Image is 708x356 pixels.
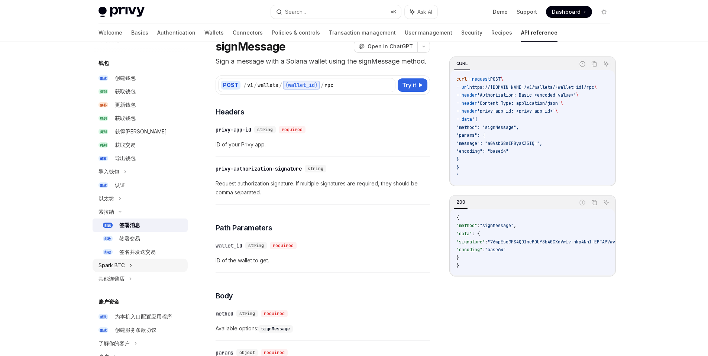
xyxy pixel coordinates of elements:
a: 邮政导出钱包 [93,152,188,165]
font: 获取交易 [115,142,136,148]
span: ID of the wallet to get. [216,256,430,265]
a: Welcome [98,24,122,42]
a: 邮政创建服务条款协议 [93,323,188,337]
a: 得到获取钱包 [93,85,188,98]
font: 创建钱包 [115,75,136,81]
font: 邮政 [104,223,111,227]
font: 邮政 [104,237,111,241]
font: 得到 [100,116,107,120]
button: Copy the contents from the code block [589,59,599,69]
button: Toggle dark mode [598,6,610,18]
span: "data" [456,231,472,237]
button: Search...⌘K [271,5,401,19]
span: "method" [456,223,477,229]
font: 创建服务条款协议 [115,327,156,333]
span: string [248,243,264,249]
a: Support [517,8,537,16]
font: 得到 [100,143,107,147]
div: / [243,81,246,89]
font: 获得[PERSON_NAME] [115,128,167,135]
a: 邮政签名并发送交易 [93,245,188,259]
span: "signMessage" [480,223,514,229]
font: 修补 [100,103,107,107]
span: \ [555,108,558,114]
code: signMessage [258,325,293,333]
span: "encoding" [456,247,482,253]
a: Wallets [204,24,224,42]
a: Policies & controls [272,24,320,42]
div: v1 [247,81,253,89]
font: 邮政 [100,76,107,80]
font: 签名并发送交易 [119,249,156,255]
span: } [456,263,459,269]
a: 邮政认证 [93,178,188,192]
div: / [279,81,282,89]
span: \ [501,76,503,82]
font: 得到 [100,130,107,134]
font: Spark BTC [98,262,125,268]
div: Search... [285,7,306,16]
div: method [216,310,233,317]
span: } [456,156,459,162]
button: Ask AI [405,5,437,19]
a: 修补更新钱包 [93,98,188,111]
span: --header [456,92,477,98]
font: 签署消息 [119,222,140,228]
a: Authentication [157,24,195,42]
a: Demo [493,8,508,16]
font: 导出钱包 [115,155,136,161]
span: ID of your Privy app. [216,140,430,149]
span: --url [456,84,469,90]
span: \ [560,100,563,106]
font: 导入钱包 [98,168,119,175]
font: 为本机入口配置应用程序 [115,313,172,320]
span: --request [467,76,490,82]
font: 账户资金 [98,298,119,305]
a: Dashboard [546,6,592,18]
font: 获取钱包 [115,115,136,121]
span: Available options: [216,324,430,333]
div: wallets [258,81,278,89]
button: Open in ChatGPT [354,40,417,53]
div: cURL [454,59,470,68]
div: privy-app-id [216,126,251,133]
div: / [254,81,257,89]
span: Headers [216,107,245,117]
button: Ask AI [601,59,611,69]
a: Security [461,24,482,42]
font: 了解你的客户 [98,340,130,346]
div: required [270,242,297,249]
font: 钱包 [98,60,109,66]
a: User management [405,24,452,42]
span: Ask AI [417,8,432,16]
a: Basics [131,24,148,42]
span: : [485,239,488,245]
span: } [456,165,459,171]
div: POST [221,81,240,90]
font: 邮政 [100,156,107,161]
span: "method": "signMessage", [456,124,519,130]
h1: signMessage [216,40,286,53]
span: 'Content-Type: application/json' [477,100,560,106]
span: : { [472,231,480,237]
span: object [239,350,255,356]
span: ' [456,172,459,178]
button: Report incorrect code [578,198,587,207]
div: / [321,81,324,89]
span: : [482,247,485,253]
span: Body [216,291,233,301]
p: Sign a message with a Solana wallet using the signMessage method. [216,56,430,67]
span: "message": "aGVsbG8sIFByaXZ5IQ=", [456,140,542,146]
font: 索拉纳 [98,208,114,215]
button: Ask AI [601,198,611,207]
span: Path Parameters [216,223,272,233]
span: --header [456,108,477,114]
span: "signature" [456,239,485,245]
span: curl [456,76,467,82]
span: Open in ChatGPT [368,43,413,50]
span: \ [576,92,579,98]
div: 200 [454,198,468,207]
font: 邮政 [104,250,111,254]
span: string [257,127,273,133]
font: 以太坊 [98,195,114,201]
